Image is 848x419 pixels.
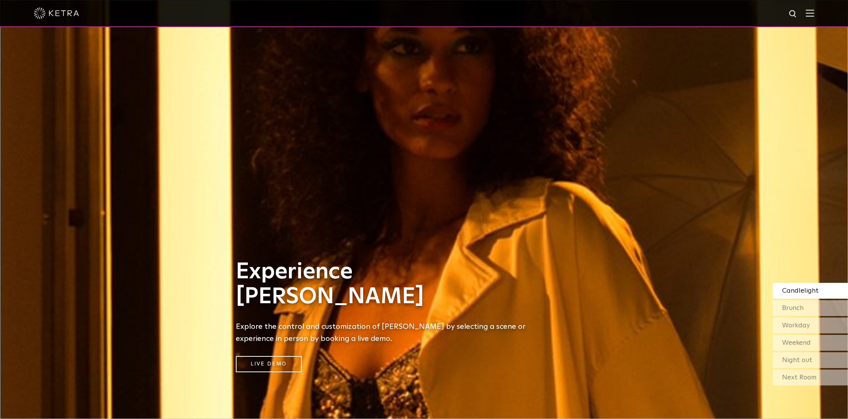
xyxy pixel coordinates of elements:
img: search icon [788,9,798,19]
h5: Explore the control and customization of [PERSON_NAME] by selecting a scene or experience in pers... [236,321,537,345]
span: Night out [782,357,812,364]
span: Candlelight [782,287,819,294]
span: Workday [782,322,810,329]
a: Live Demo [236,356,302,372]
img: ketra-logo-2019-white [34,8,79,19]
img: Hamburger%20Nav.svg [806,9,814,17]
span: Weekend [782,339,811,346]
h1: Experience [PERSON_NAME] [236,259,537,309]
div: Next Room [773,370,848,385]
span: Brunch [782,305,804,312]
